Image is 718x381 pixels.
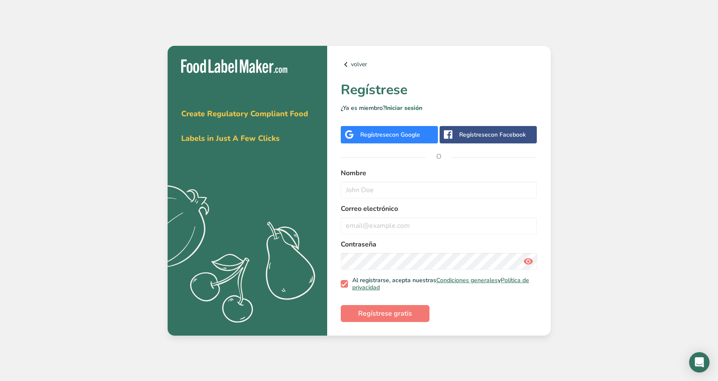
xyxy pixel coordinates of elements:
a: Condiciones generales [436,276,498,284]
label: Nombre [341,168,537,178]
span: Create Regulatory Compliant Food Labels in Just A Few Clicks [181,109,308,143]
a: volver [341,59,537,70]
button: Regístrese gratis [341,305,429,322]
span: Regístrese gratis [358,308,412,319]
p: ¿Ya es miembro? [341,104,537,112]
label: Contraseña [341,239,537,249]
span: con Facebook [488,131,526,139]
a: Política de privacidad [352,276,529,292]
div: Regístrese [360,130,420,139]
div: Open Intercom Messenger [689,352,710,373]
input: John Doe [341,182,537,199]
img: Food Label Maker [181,59,287,73]
label: Correo electrónico [341,204,537,214]
div: Regístrese [459,130,526,139]
span: O [426,144,452,169]
input: email@example.com [341,217,537,234]
span: con Google [389,131,420,139]
span: Al registrarse, acepta nuestras y [348,277,534,291]
h1: Regístrese [341,80,537,100]
a: Iniciar sesión [385,104,422,112]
